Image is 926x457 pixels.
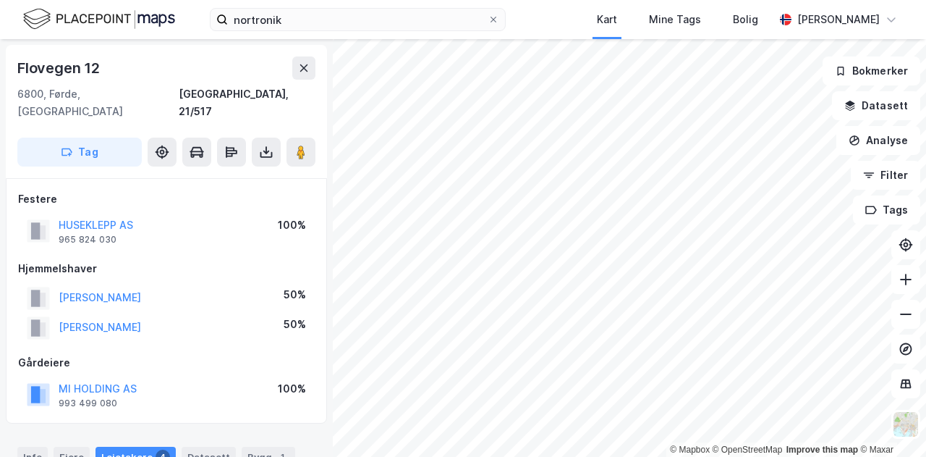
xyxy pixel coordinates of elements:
div: Flovegen 12 [17,56,103,80]
input: Søk på adresse, matrikkel, gårdeiere, leietakere eller personer [228,9,488,30]
div: Festere [18,190,315,208]
div: Gårdeiere [18,354,315,372]
div: 993 499 080 [59,398,117,409]
div: 6800, Førde, [GEOGRAPHIC_DATA] [17,85,179,120]
div: Hjemmelshaver [18,260,315,277]
div: Mine Tags [649,11,701,28]
button: Datasett [832,91,920,120]
a: OpenStreetMap [713,445,783,455]
div: 100% [278,217,306,234]
div: 965 824 030 [59,234,116,246]
button: Tag [17,138,142,167]
iframe: Chat Widget [854,387,926,457]
div: 50% [284,316,306,333]
div: 100% [278,380,306,398]
div: [GEOGRAPHIC_DATA], 21/517 [179,85,315,120]
button: Bokmerker [823,56,920,85]
div: Bolig [733,11,758,28]
a: Improve this map [786,445,858,455]
button: Analyse [836,126,920,155]
div: Kart [597,11,617,28]
button: Filter [851,161,920,190]
div: [PERSON_NAME] [797,11,880,28]
a: Mapbox [670,445,710,455]
img: logo.f888ab2527a4732fd821a326f86c7f29.svg [23,7,175,32]
button: Tags [853,196,920,225]
div: 50% [284,286,306,303]
div: Kontrollprogram for chat [854,387,926,457]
